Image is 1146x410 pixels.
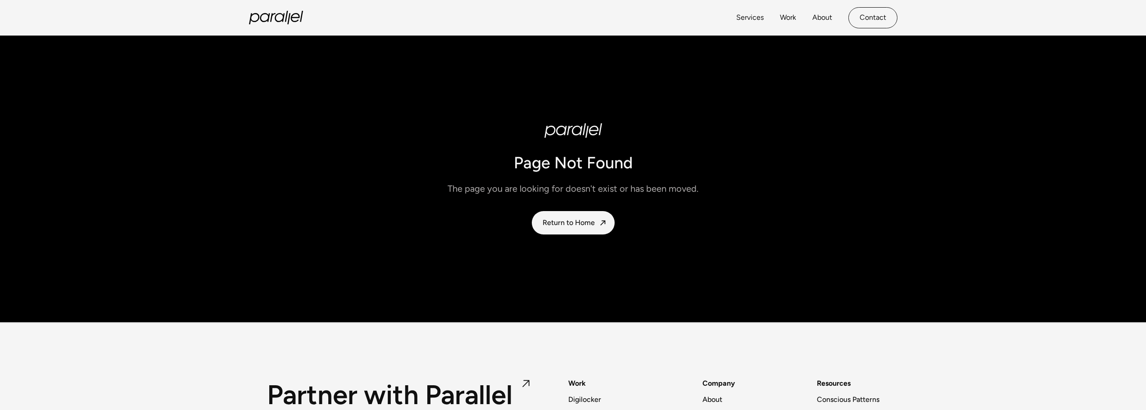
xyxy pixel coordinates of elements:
a: Digilocker [568,393,601,405]
a: Conscious Patterns [817,393,879,405]
div: Return to Home [543,218,595,227]
a: Work [780,11,796,24]
a: Contact [848,7,897,28]
a: Services [736,11,764,24]
a: About [812,11,832,24]
div: Resources [817,377,851,389]
a: Return to Home [532,211,615,234]
a: home [249,11,303,24]
h1: Page Not Found [448,152,698,174]
a: About [702,393,722,405]
p: The page you are looking for doesn't exist or has been moved. [448,181,698,197]
a: Company [702,377,735,389]
a: Work [568,377,586,389]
